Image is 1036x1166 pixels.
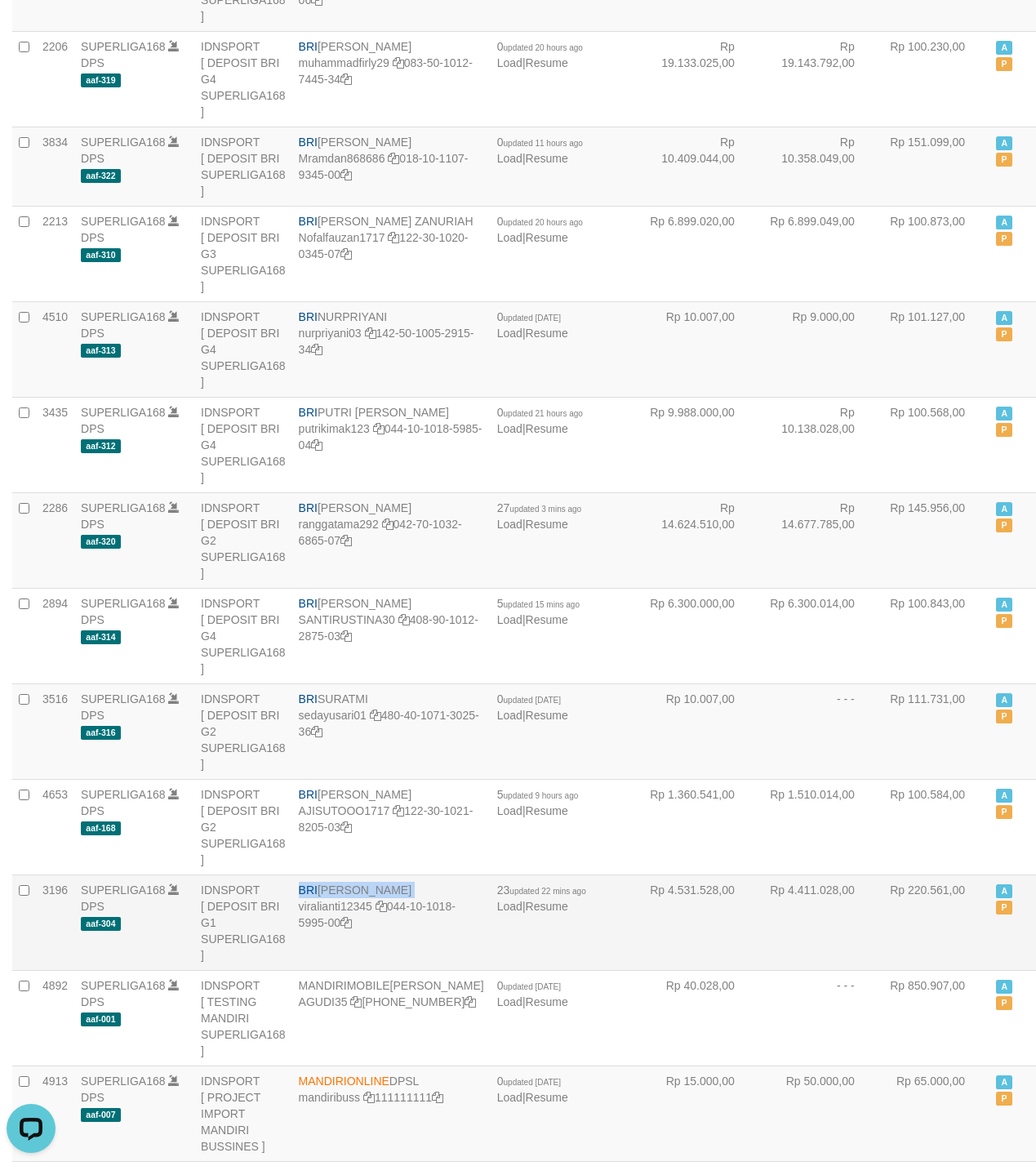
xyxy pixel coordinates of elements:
td: 3834 [36,127,74,206]
td: Rp 14.677.785,00 [759,492,879,588]
a: Load [497,995,522,1008]
td: IDNSPORT [ DEPOSIT BRI G2 SUPERLIGA168 ] [194,779,292,874]
span: aaf-001 [81,1012,121,1026]
a: SUPERLIGA168 [81,406,166,419]
td: [PERSON_NAME] 408-90-1012-2875-03 [292,588,491,683]
td: Rp 65.000,00 [879,1066,989,1161]
span: BRI [299,597,318,610]
span: Active [996,311,1012,325]
span: 0 [497,215,583,228]
a: SUPERLIGA168 [81,501,166,514]
a: putrikimak123 [299,422,370,435]
td: Rp 1.510.014,00 [759,779,879,874]
td: Rp 100.584,00 [879,779,989,874]
td: 4510 [36,301,74,397]
td: NURPRIYANI 142-50-1005-2915-34 [292,301,491,397]
a: Copy Nofalfauzan1717 to clipboard [388,231,399,244]
span: Paused [996,518,1012,532]
td: [PERSON_NAME] 122-30-1021-8205-03 [292,779,491,874]
td: Rp 9.988.000,00 [639,397,759,492]
span: Active [996,693,1012,707]
span: 5 [497,788,579,801]
td: Rp 10.409.044,00 [639,127,759,206]
a: Load [497,1091,522,1104]
td: DPS [74,492,194,588]
a: SUPERLIGA168 [81,597,166,610]
td: Rp 6.300.014,00 [759,588,879,683]
span: | [497,215,583,244]
a: Copy Mramdan868686 to clipboard [388,152,399,165]
span: Active [996,407,1012,421]
a: Copy 018101107934500 to clipboard [340,168,352,181]
a: Load [497,152,522,165]
td: DPS [74,206,194,301]
a: viralianti12345 [299,900,372,913]
span: aaf-007 [81,1108,121,1122]
a: Resume [526,804,568,817]
td: 2286 [36,492,74,588]
td: SURATMI 480-40-1071-3025-36 [292,683,491,779]
td: Rp 850.907,00 [879,970,989,1066]
span: 23 [497,883,586,897]
td: - - - [759,970,879,1066]
td: 4892 [36,970,74,1066]
a: Copy 111111111 to clipboard [432,1091,443,1104]
a: Copy SANTIRUSTINA30 to clipboard [398,613,410,626]
a: ranggatama292 [299,518,379,531]
td: DPS [74,779,194,874]
td: Rp 4.531.528,00 [639,874,759,970]
span: BRI [299,136,318,149]
td: [PERSON_NAME] 083-50-1012-7445-34 [292,31,491,127]
a: SUPERLIGA168 [81,1075,166,1088]
span: Paused [996,232,1012,246]
td: Rp 151.099,00 [879,127,989,206]
span: aaf-314 [81,630,121,644]
a: Resume [526,900,568,913]
td: Rp 19.133.025,00 [639,31,759,127]
span: aaf-313 [81,344,121,358]
a: AJISUTOOO1717 [299,804,390,817]
a: Copy 1820013971841 to clipboard [465,995,476,1008]
td: 3516 [36,683,74,779]
a: Copy 044101018599500 to clipboard [340,916,352,929]
span: MANDIRIONLINE [299,1075,389,1088]
span: aaf-310 [81,248,121,262]
a: Copy mandiribuss to clipboard [363,1091,375,1104]
span: Paused [996,614,1012,628]
td: 4913 [36,1066,74,1161]
span: Paused [996,901,1012,915]
span: Active [996,502,1012,516]
span: BRI [299,310,318,323]
span: | [497,40,583,69]
td: [PERSON_NAME] ZANURIAH 122-30-1020-0345-07 [292,206,491,301]
span: | [497,788,579,817]
td: IDNSPORT [ DEPOSIT BRI G3 SUPERLIGA168 ] [194,206,292,301]
button: Open LiveChat chat widget [7,7,56,56]
a: SUPERLIGA168 [81,692,166,705]
span: BRI [299,215,318,228]
a: Resume [526,231,568,244]
td: Rp 19.143.792,00 [759,31,879,127]
span: updated 20 hours ago [504,218,583,227]
span: aaf-168 [81,821,121,835]
span: | [497,692,568,722]
a: Resume [526,1091,568,1104]
td: DPS [74,970,194,1066]
td: [PERSON_NAME] 018-10-1107-9345-00 [292,127,491,206]
a: Load [497,804,522,817]
a: Resume [526,995,568,1008]
span: aaf-304 [81,917,121,931]
td: 3196 [36,874,74,970]
td: 2894 [36,588,74,683]
td: Rp 6.300.000,00 [639,588,759,683]
span: | [497,1075,568,1104]
a: Load [497,900,522,913]
a: SUPERLIGA168 [81,883,166,897]
td: IDNSPORT [ DEPOSIT BRI G4 SUPERLIGA168 ] [194,31,292,127]
td: Rp 100.230,00 [879,31,989,127]
a: Load [497,709,522,722]
a: Resume [526,152,568,165]
span: BRI [299,883,318,897]
td: Rp 15.000,00 [639,1066,759,1161]
a: SANTIRUSTINA30 [299,613,395,626]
